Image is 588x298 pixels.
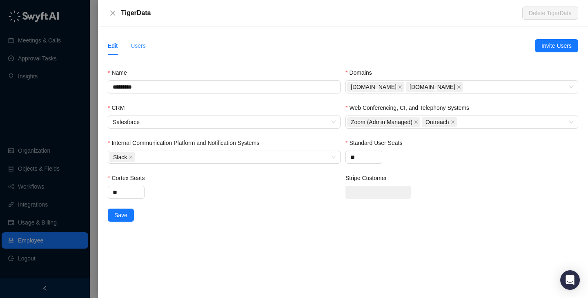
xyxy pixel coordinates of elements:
[108,68,133,77] label: Name
[108,186,144,198] input: Cortex Seats
[345,68,378,77] label: Domains
[347,117,420,127] span: Zoom (Admin Managed)
[422,117,457,127] span: Outreach
[129,155,133,159] span: close
[114,211,127,220] span: Save
[541,41,572,50] span: Invite Users
[345,173,392,182] label: Stripe Customer
[108,80,341,93] input: Name
[351,82,396,91] span: [DOMAIN_NAME]
[108,209,134,222] button: Save
[136,154,138,160] input: Internal Communication Platform and Notification Systems
[121,8,522,18] div: TigerData
[522,7,578,20] button: Delete TigerData
[398,85,402,89] span: close
[109,152,135,162] span: Slack
[465,84,466,90] input: Domains
[451,120,455,124] span: close
[113,153,127,162] span: Slack
[347,82,404,92] span: timescale.com
[345,103,475,112] label: Web Conferencing, CI, and Telephony Systems
[108,103,130,112] label: CRM
[108,173,150,182] label: Cortex Seats
[351,118,412,127] span: Zoom (Admin Managed)
[108,138,265,147] label: Internal Communication Platform and Notification Systems
[535,39,578,52] button: Invite Users
[131,41,146,50] div: Users
[109,10,116,16] span: close
[345,138,408,147] label: Standard User Seats
[108,8,118,18] button: Close
[113,116,336,128] span: Salesforce
[346,151,382,163] input: Standard User Seats
[560,270,580,290] div: Open Intercom Messenger
[108,41,118,50] div: Edit
[459,119,460,125] input: Web Conferencing, CI, and Telephony Systems
[414,120,418,124] span: close
[410,82,455,91] span: [DOMAIN_NAME]
[457,85,461,89] span: close
[425,118,449,127] span: Outreach
[406,82,463,92] span: tigerdata.com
